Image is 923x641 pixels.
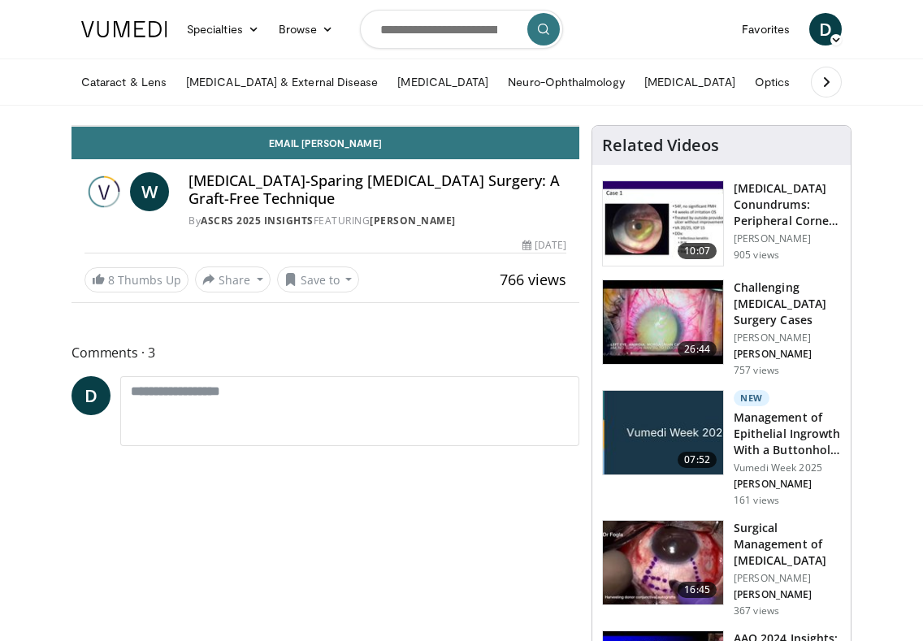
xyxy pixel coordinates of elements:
a: W [130,172,169,211]
a: [MEDICAL_DATA] [635,66,745,98]
span: 8 [108,272,115,288]
a: Favorites [732,13,799,45]
h3: Challenging [MEDICAL_DATA] Surgery Cases [734,279,841,328]
a: 8 Thumbs Up [84,267,188,292]
span: Comments 3 [71,342,579,363]
a: Cataract & Lens [71,66,176,98]
a: 07:52 New Management of Epithelial Ingrowth With a Buttonhole After [MEDICAL_DATA] Surg… Vumedi W... [602,390,841,507]
p: [PERSON_NAME] [734,572,841,585]
a: Optics [745,66,799,98]
a: D [71,376,110,415]
a: [PERSON_NAME] [370,214,456,227]
span: 10:07 [678,243,717,259]
p: 757 views [734,364,779,377]
a: D [809,13,842,45]
a: 16:45 Surgical Management of [MEDICAL_DATA] [PERSON_NAME] [PERSON_NAME] 367 views [602,520,841,617]
a: ASCRS 2025 Insights [201,214,314,227]
p: 367 views [734,604,779,617]
p: Vumedi Week 2025 [734,461,841,474]
p: 905 views [734,249,779,262]
a: Browse [269,13,344,45]
img: 7b07ef4f-7000-4ba4-89ad-39d958bbfcae.150x105_q85_crop-smart_upscale.jpg [603,521,723,605]
h3: [MEDICAL_DATA] Conundrums: Peripheral Corneal Ulcers — Is It Infectious or I… [734,180,841,229]
a: Email [PERSON_NAME] [71,127,579,159]
img: 05a6f048-9eed-46a7-93e1-844e43fc910c.150x105_q85_crop-smart_upscale.jpg [603,280,723,365]
p: [PERSON_NAME] [734,331,841,344]
button: Save to [277,266,360,292]
p: 161 views [734,494,779,507]
input: Search topics, interventions [360,10,563,49]
img: 5ede7c1e-2637-46cb-a546-16fd546e0e1e.150x105_q85_crop-smart_upscale.jpg [603,181,723,266]
span: 07:52 [678,452,717,468]
p: [PERSON_NAME] [734,232,841,245]
h3: Surgical Management of [MEDICAL_DATA] [734,520,841,569]
p: [PERSON_NAME] [734,478,841,491]
a: [MEDICAL_DATA] [388,66,498,98]
a: 10:07 [MEDICAL_DATA] Conundrums: Peripheral Corneal Ulcers — Is It Infectious or I… [PERSON_NAME]... [602,180,841,266]
p: New [734,390,769,406]
img: af7cb505-fca8-4258-9910-2a274f8a3ee4.jpg.150x105_q85_crop-smart_upscale.jpg [603,391,723,475]
h4: [MEDICAL_DATA]-Sparing [MEDICAL_DATA] Surgery: A Graft-Free Technique [188,172,566,207]
span: 16:45 [678,582,717,598]
p: [PERSON_NAME] [734,588,841,601]
div: By FEATURING [188,214,566,228]
img: VuMedi Logo [81,21,167,37]
h3: Management of Epithelial Ingrowth With a Buttonhole After [MEDICAL_DATA] Surg… [734,409,841,458]
a: Specialties [177,13,269,45]
button: Share [195,266,271,292]
span: 766 views [500,270,566,289]
a: Neuro-Ophthalmology [498,66,634,98]
span: 26:44 [678,341,717,357]
p: [PERSON_NAME] [734,348,841,361]
h4: Related Videos [602,136,719,155]
a: [MEDICAL_DATA] & External Disease [176,66,388,98]
img: ASCRS 2025 Insights [84,172,123,211]
a: 26:44 Challenging [MEDICAL_DATA] Surgery Cases [PERSON_NAME] [PERSON_NAME] 757 views [602,279,841,377]
div: [DATE] [522,238,566,253]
